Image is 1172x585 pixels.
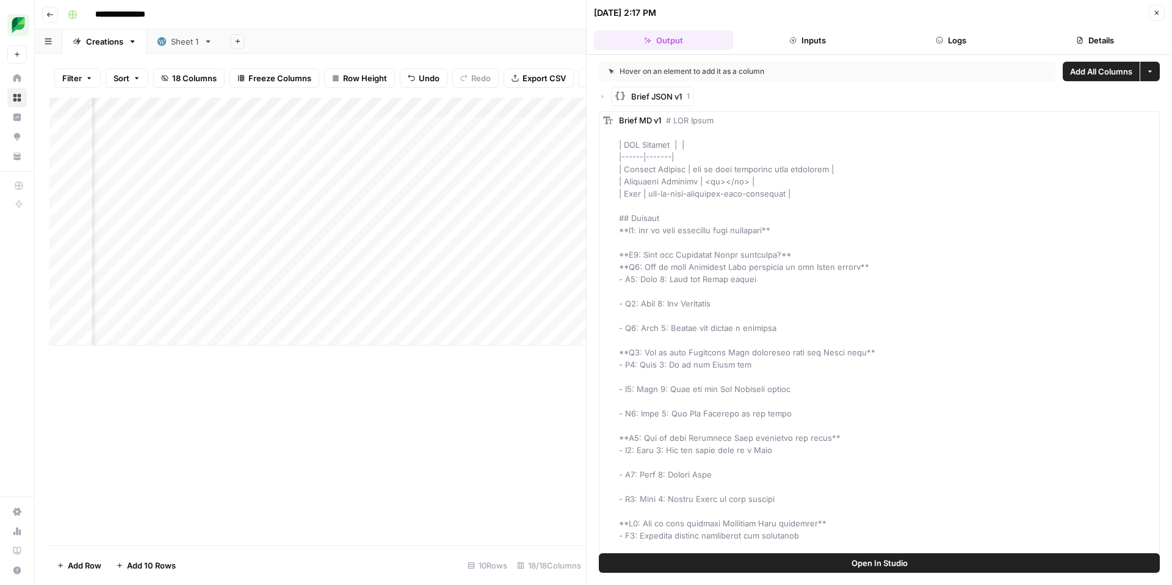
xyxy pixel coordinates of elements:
span: Freeze Columns [248,72,311,84]
a: Browse [7,88,27,107]
a: Opportunities [7,127,27,147]
button: Add Row [49,556,109,575]
button: Sort [106,68,148,88]
span: Filter [62,72,82,84]
button: Redo [452,68,499,88]
button: Workspace: SproutSocial [7,10,27,40]
span: Add 10 Rows [127,559,176,572]
span: Brief JSON v1 [631,90,682,103]
span: Open In Studio [852,557,908,569]
button: Filter [54,68,101,88]
span: Sort [114,72,129,84]
button: Help + Support [7,561,27,580]
button: Add All Columns [1063,62,1140,81]
span: Export CSV [523,72,566,84]
a: Your Data [7,147,27,166]
div: Creations [86,35,123,48]
button: Row Height [324,68,395,88]
div: [DATE] 2:17 PM [594,7,656,19]
a: Settings [7,502,27,521]
span: Add All Columns [1070,65,1132,78]
button: Logs [882,31,1021,50]
span: Brief MD v1 [619,115,661,125]
div: Hover on an element to add it as a column [609,66,905,77]
button: Export CSV [504,68,574,88]
a: Learning Hub [7,541,27,561]
button: Inputs [738,31,877,50]
span: 1 [687,91,690,102]
a: Sheet 1 [147,29,223,54]
button: Brief JSON v11 [611,87,694,106]
div: 10 Rows [463,556,512,575]
button: Details [1025,31,1165,50]
button: Output [594,31,733,50]
span: Row Height [343,72,387,84]
span: Undo [419,72,440,84]
div: 18/18 Columns [512,556,586,575]
button: Open In Studio [599,553,1160,573]
button: Freeze Columns [230,68,319,88]
img: SproutSocial Logo [7,14,29,36]
a: Usage [7,521,27,541]
button: Add 10 Rows [109,556,183,575]
button: 18 Columns [153,68,225,88]
a: Insights [7,107,27,127]
span: Add Row [68,559,101,572]
span: Redo [471,72,491,84]
a: Home [7,68,27,88]
a: Creations [62,29,147,54]
span: 18 Columns [172,72,217,84]
button: Undo [400,68,447,88]
div: Sheet 1 [171,35,199,48]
